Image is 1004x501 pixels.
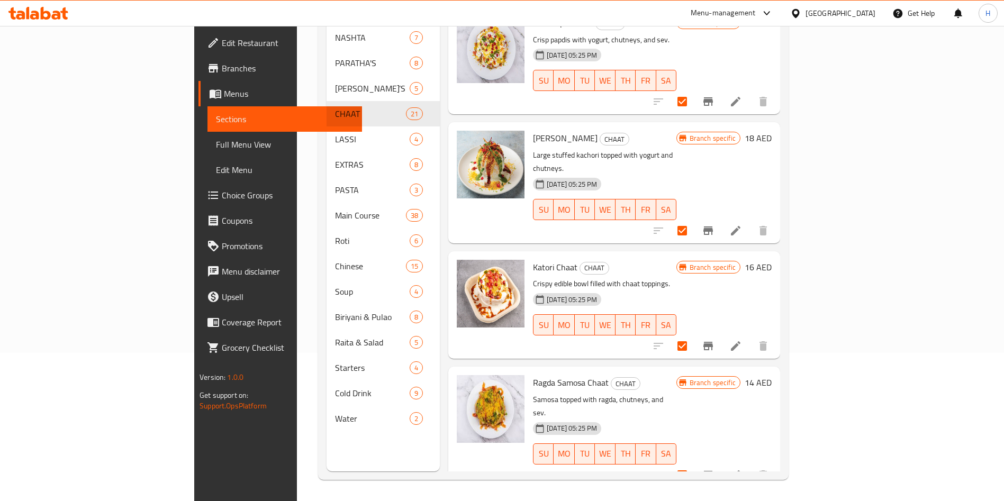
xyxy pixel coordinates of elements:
span: TH [620,73,631,88]
span: [PERSON_NAME]’S [335,82,410,95]
a: Menu disclaimer [198,259,362,284]
div: items [410,31,423,44]
span: Coupons [222,214,354,227]
button: SU [533,314,554,335]
a: Upsell [198,284,362,309]
div: Cold Drink [335,387,410,399]
span: CHAAT [611,378,640,390]
button: MO [554,314,575,335]
div: Water [335,412,410,425]
span: 2 [410,414,422,424]
span: TH [620,446,631,461]
div: items [410,184,423,196]
div: Chinese15 [327,253,440,279]
a: Support.OpsPlatform [200,399,267,413]
span: 7 [410,33,422,43]
span: FR [640,446,652,461]
button: FR [636,199,656,220]
img: Ragda Samosa Chaat [457,375,524,443]
div: items [406,260,423,272]
span: Starters [335,361,410,374]
div: LASSI4 [327,126,440,152]
p: Crispy edible bowl filled with chaat toppings. [533,277,676,290]
div: Raita & Salad5 [327,330,440,355]
a: Edit menu item [729,224,742,237]
span: Biriyani & Pulao [335,311,410,323]
span: SU [538,73,549,88]
button: TU [575,443,595,464]
span: MO [558,73,571,88]
div: Menu-management [691,7,756,20]
button: delete [750,218,776,243]
span: 8 [410,160,422,170]
div: Starters4 [327,355,440,380]
span: Branch specific [685,133,740,143]
span: Raita & Salad [335,336,410,349]
button: TU [575,70,595,91]
p: Crisp papdis with yogurt, chutneys, and sev. [533,33,676,47]
span: WE [599,73,611,88]
div: Roti [335,234,410,247]
span: 4 [410,363,422,373]
div: NASHTA7 [327,25,440,50]
a: Full Menu View [207,132,362,157]
span: EXTRAS [335,158,410,171]
span: Get support on: [200,388,248,402]
div: Cold Drink9 [327,380,440,406]
span: WE [599,317,611,333]
span: FR [640,202,652,217]
div: Water2 [327,406,440,431]
span: 4 [410,134,422,144]
span: Sections [216,113,354,125]
div: CHAAT [580,262,609,275]
button: TH [616,199,636,220]
a: Branches [198,56,362,81]
div: items [410,158,423,171]
span: Menu disclaimer [222,265,354,278]
span: TU [579,317,591,333]
div: PASTA [335,184,410,196]
div: items [410,57,423,69]
span: TU [579,73,591,88]
button: SA [656,443,676,464]
button: TU [575,199,595,220]
span: CHAAT [580,262,609,274]
div: Main Course38 [327,203,440,228]
span: 9 [410,388,422,398]
span: TU [579,202,591,217]
h6: 18 AED [745,131,772,145]
a: Sections [207,106,362,132]
span: MO [558,446,571,461]
span: MO [558,317,571,333]
span: SU [538,202,549,217]
span: Select to update [671,220,693,242]
a: Edit Menu [207,157,362,183]
h6: 16 AED [745,260,772,275]
span: LASSI [335,133,410,145]
span: Coverage Report [222,316,354,329]
button: MO [554,443,575,464]
button: SU [533,199,554,220]
span: H [985,7,990,19]
div: Soup [335,285,410,298]
span: 3 [410,185,422,195]
span: NASHTA [335,31,410,44]
span: FR [640,317,652,333]
span: [PERSON_NAME] [533,130,598,146]
span: TU [579,446,591,461]
span: 8 [410,312,422,322]
span: PARATHA'S [335,57,410,69]
a: Grocery Checklist [198,335,362,360]
button: TH [616,70,636,91]
span: 5 [410,84,422,94]
span: SU [538,317,549,333]
span: Menus [224,87,354,100]
span: [DATE] 05:25 PM [542,423,601,433]
span: SA [661,317,672,333]
span: Branch specific [685,378,740,388]
button: TH [616,314,636,335]
span: SU [538,446,549,461]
